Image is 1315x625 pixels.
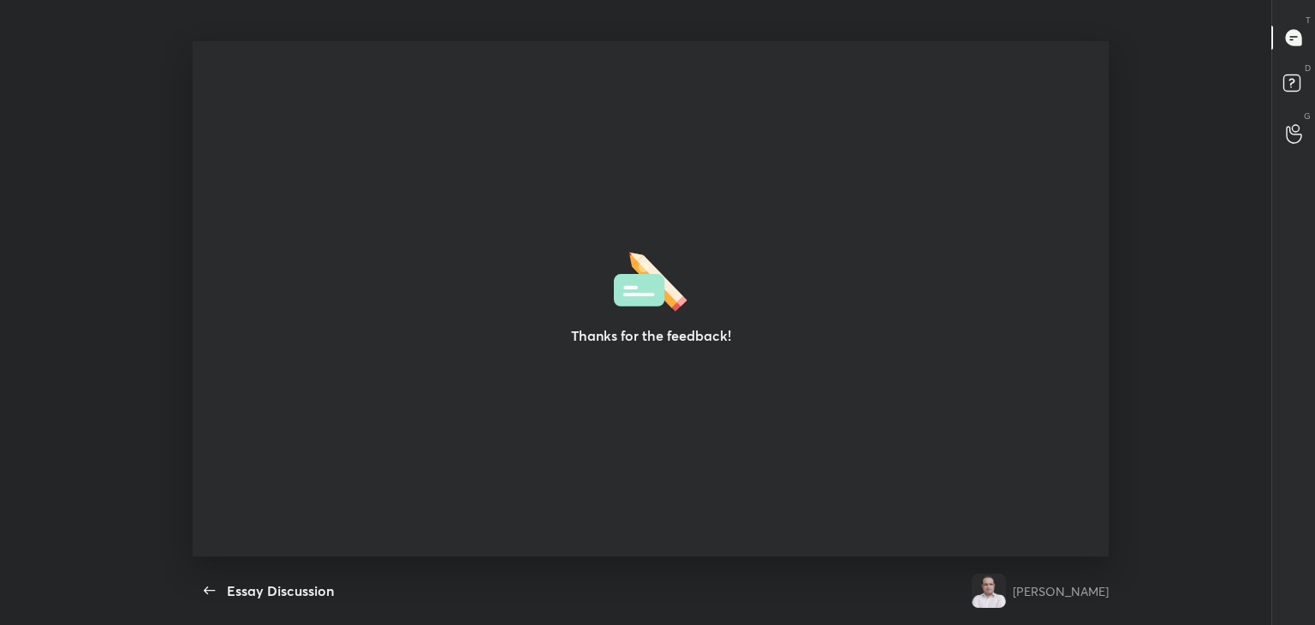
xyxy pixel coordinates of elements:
p: G [1304,110,1311,122]
img: feedbackThanks.36dea665.svg [614,247,687,312]
h3: Thanks for the feedback! [570,325,730,346]
img: 10454e960db341398da5bb4c79ecce7c.png [972,574,1006,608]
p: D [1305,62,1311,74]
p: T [1306,14,1311,27]
div: Essay Discussion [227,580,334,601]
div: [PERSON_NAME] [1013,582,1109,600]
